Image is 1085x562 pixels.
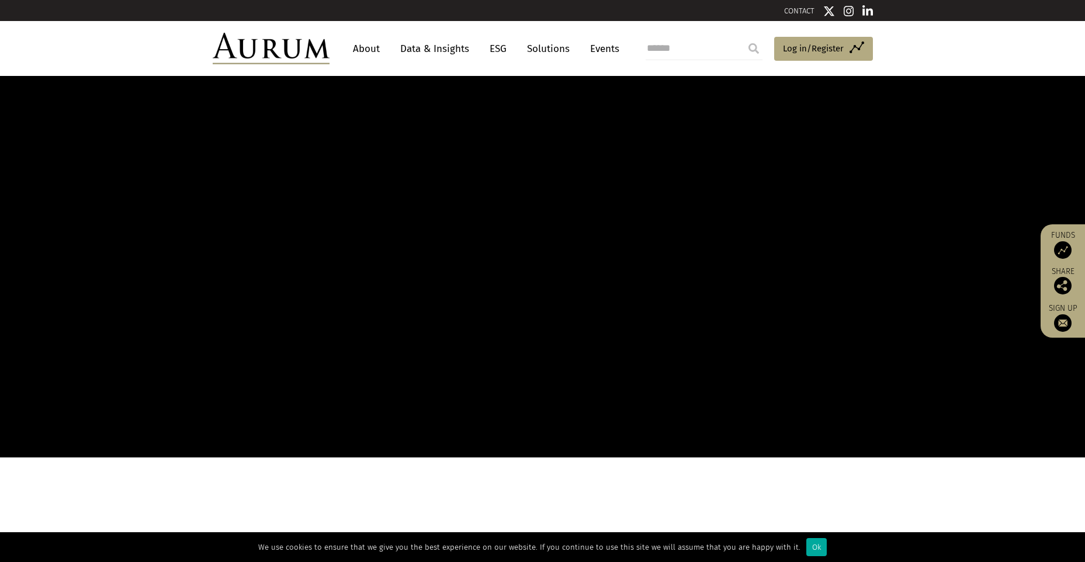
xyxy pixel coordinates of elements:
[844,5,854,17] img: Instagram icon
[783,41,844,55] span: Log in/Register
[584,38,619,60] a: Events
[1046,303,1079,332] a: Sign up
[823,5,835,17] img: Twitter icon
[347,38,386,60] a: About
[1054,277,1072,294] img: Share this post
[784,6,814,15] a: CONTACT
[862,5,873,17] img: Linkedin icon
[484,38,512,60] a: ESG
[1054,241,1072,259] img: Access Funds
[774,37,873,61] a: Log in/Register
[213,33,330,64] img: Aurum
[1046,268,1079,294] div: Share
[1054,314,1072,332] img: Sign up to our newsletter
[394,38,475,60] a: Data & Insights
[806,538,827,556] div: Ok
[1046,230,1079,259] a: Funds
[521,38,576,60] a: Solutions
[742,37,765,60] input: Submit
